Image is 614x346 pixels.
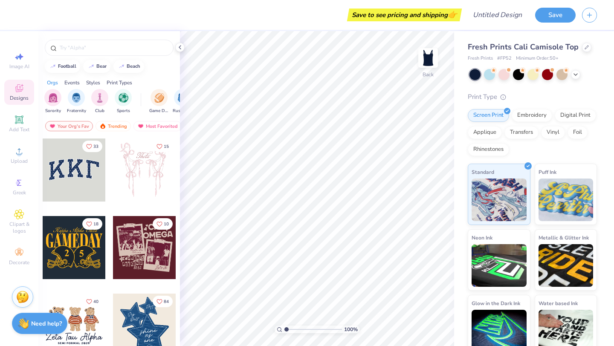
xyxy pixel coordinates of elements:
img: Game Day Image [154,93,164,103]
div: Styles [86,79,100,86]
div: Orgs [47,79,58,86]
span: Game Day [149,108,169,114]
button: Save [535,8,576,23]
img: Rush & Bid Image [178,93,188,103]
button: filter button [67,89,86,114]
img: Fraternity Image [72,93,81,103]
div: Applique [468,126,502,139]
img: trend_line.gif [118,64,125,69]
div: Trending [96,121,131,131]
span: 15 [164,144,169,149]
img: most_fav.gif [137,123,144,129]
img: trend_line.gif [49,64,56,69]
span: Water based Ink [539,299,578,308]
button: bear [83,60,110,73]
img: Sports Image [119,93,128,103]
div: Print Types [107,79,132,86]
span: Image AI [9,63,29,70]
button: Like [153,218,173,230]
span: 10 [164,222,169,226]
span: Standard [472,167,494,176]
img: trend_line.gif [88,64,95,69]
span: 👉 [448,9,457,20]
img: Club Image [95,93,104,103]
span: Rush & Bid [173,108,192,114]
button: filter button [44,89,61,114]
span: Designs [10,95,29,101]
span: Minimum Order: 50 + [516,55,559,62]
div: Foil [568,126,588,139]
button: Like [82,141,102,152]
button: Like [82,218,102,230]
img: Neon Ink [472,244,527,287]
button: Like [153,296,173,307]
button: filter button [149,89,169,114]
img: Metallic & Glitter Ink [539,244,594,287]
input: Try "Alpha" [59,43,168,52]
span: Decorate [9,259,29,266]
span: Fraternity [67,108,86,114]
button: filter button [91,89,108,114]
div: Print Type [468,92,597,102]
img: most_fav.gif [49,123,56,129]
span: 84 [164,300,169,304]
div: Your Org's Fav [45,121,93,131]
span: Fresh Prints [468,55,493,62]
img: trending.gif [99,123,106,129]
span: Metallic & Glitter Ink [539,233,589,242]
span: # FP52 [497,55,512,62]
span: Sports [117,108,130,114]
span: Fresh Prints Cali Camisole Top [468,42,579,52]
span: 18 [93,222,98,226]
div: filter for Sorority [44,89,61,114]
div: filter for Fraternity [67,89,86,114]
div: Most Favorited [133,121,182,131]
img: Back [420,49,437,66]
button: Like [153,141,173,152]
span: Add Text [9,126,29,133]
div: Save to see pricing and shipping [349,9,460,21]
span: Clipart & logos [4,221,34,234]
button: filter button [173,89,192,114]
button: Like [82,296,102,307]
button: football [45,60,80,73]
span: Upload [11,158,28,164]
div: Rhinestones [468,143,509,156]
strong: Need help? [31,320,62,328]
div: football [58,64,76,69]
img: Puff Ink [539,179,594,221]
div: Screen Print [468,109,509,122]
img: Sorority Image [48,93,58,103]
input: Untitled Design [466,6,529,23]
div: filter for Game Day [149,89,169,114]
div: Back [423,71,434,78]
span: Neon Ink [472,233,492,242]
div: filter for Rush & Bid [173,89,192,114]
span: Greek [13,189,26,196]
span: Sorority [45,108,61,114]
div: Transfers [504,126,539,139]
div: Digital Print [555,109,596,122]
span: 100 % [344,326,358,333]
div: bear [96,64,107,69]
span: Glow in the Dark Ink [472,299,520,308]
div: Events [64,79,80,86]
span: Club [95,108,104,114]
div: beach [127,64,140,69]
button: beach [113,60,144,73]
img: Standard [472,179,527,221]
div: filter for Sports [115,89,132,114]
button: filter button [115,89,132,114]
div: Vinyl [541,126,565,139]
span: Puff Ink [539,167,556,176]
div: Embroidery [512,109,552,122]
div: filter for Club [91,89,108,114]
span: 33 [93,144,98,149]
span: 40 [93,300,98,304]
